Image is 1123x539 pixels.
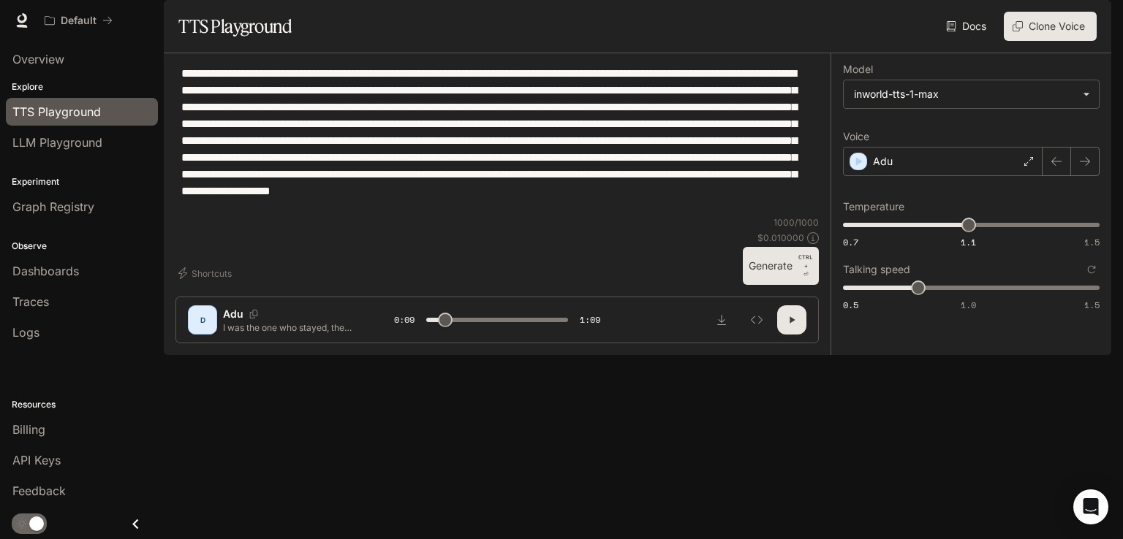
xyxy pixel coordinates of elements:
[873,154,893,169] p: Adu
[243,310,264,318] button: Copy Voice ID
[843,64,873,74] p: Model
[178,12,292,41] h1: TTS Playground
[854,87,1075,102] div: inworld-tts-1-max
[843,236,858,248] span: 0.7
[743,247,819,285] button: GenerateCTRL +⏎
[61,15,97,27] p: Default
[961,299,976,311] span: 1.0
[191,308,214,332] div: D
[742,305,771,335] button: Inspect
[580,313,600,327] span: 1:09
[223,321,359,334] p: I was the one who stayed, the one who carried them through every storm, the one who turned my hou...
[394,313,415,327] span: 0:09
[844,80,1099,108] div: inworld-tts-1-max
[843,264,910,275] p: Talking speed
[843,299,858,311] span: 0.5
[1084,299,1100,311] span: 1.5
[1073,489,1108,524] div: Open Intercom Messenger
[961,236,976,248] span: 1.1
[223,307,243,321] p: Adu
[798,253,813,279] p: ⏎
[707,305,736,335] button: Download audio
[943,12,992,41] a: Docs
[175,261,238,285] button: Shortcuts
[843,202,904,212] p: Temperature
[843,131,869,142] p: Voice
[1084,236,1100,248] span: 1.5
[1084,261,1100,278] button: Reset to default
[38,6,119,35] button: All workspaces
[798,253,813,270] p: CTRL +
[1004,12,1097,41] button: Clone Voice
